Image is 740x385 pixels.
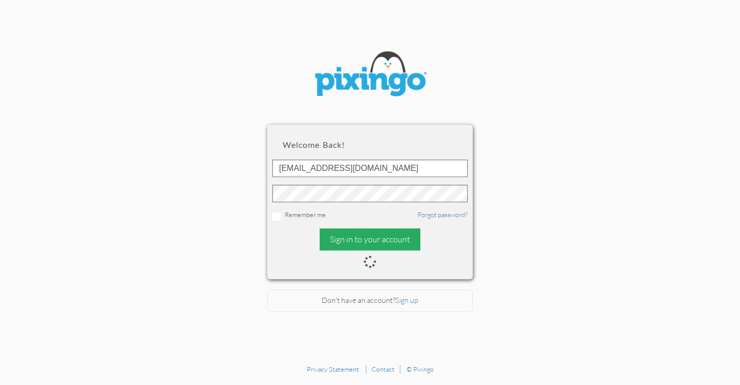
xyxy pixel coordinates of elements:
a: © Pixingo [406,365,434,373]
div: Sign in to your account [320,228,420,251]
div: Don't have an account? [267,290,473,312]
a: Sign up [395,296,418,304]
a: Contact [372,365,395,373]
a: Privacy Statement [307,365,359,373]
h2: Welcome back! [283,140,457,149]
div: Remember me [272,210,468,221]
input: ID or Email [272,160,468,177]
img: pixingo logo [308,46,432,104]
a: Forgot password? [418,210,468,219]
